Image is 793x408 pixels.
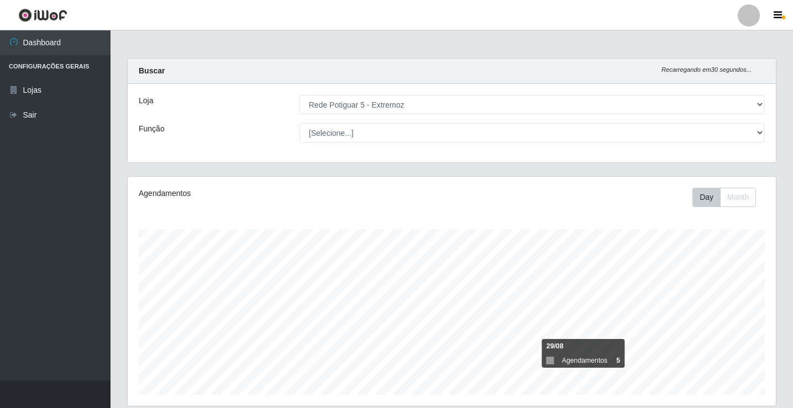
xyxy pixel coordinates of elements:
[139,188,390,199] div: Agendamentos
[18,8,67,22] img: CoreUI Logo
[692,188,756,207] div: First group
[139,95,153,107] label: Loja
[139,66,165,75] strong: Buscar
[139,123,165,135] label: Função
[720,188,756,207] button: Month
[692,188,765,207] div: Toolbar with button groups
[661,66,752,73] i: Recarregando em 30 segundos...
[692,188,721,207] button: Day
